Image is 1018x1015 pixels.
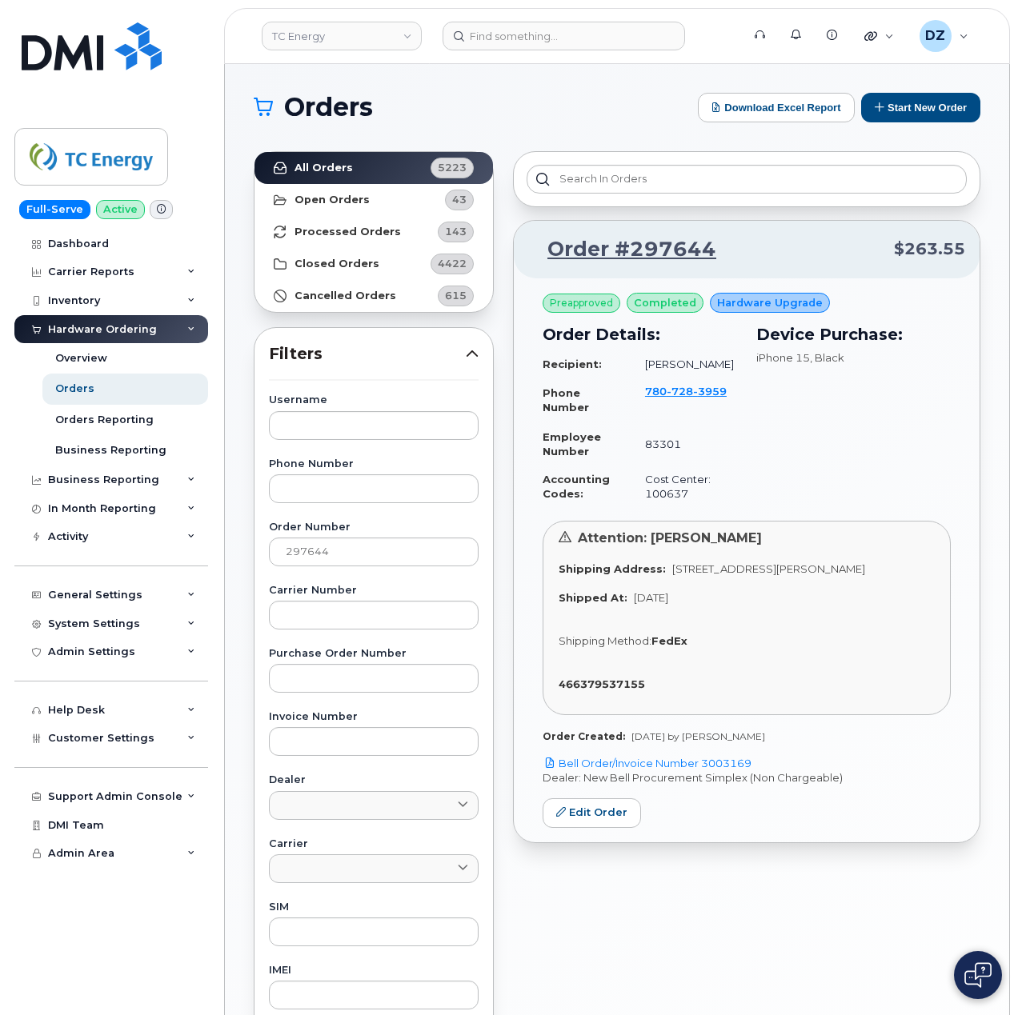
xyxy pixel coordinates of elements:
span: 5223 [438,160,467,175]
p: Dealer: New Bell Procurement Simplex (Non Chargeable) [543,770,951,785]
td: [PERSON_NAME] [631,350,737,378]
a: 7807283959 [645,385,727,413]
td: 83301 [631,423,737,466]
a: Cancelled Orders615 [254,280,493,312]
a: Order #297644 [528,235,716,264]
strong: Phone Number [543,386,589,414]
span: iPhone 15 [756,351,810,364]
span: 143 [445,224,467,239]
label: Username [269,395,479,406]
h3: Device Purchase: [756,322,951,346]
span: Orders [284,95,373,119]
label: Carrier [269,839,479,849]
a: Edit Order [543,798,641,828]
label: Carrier Number [269,585,479,596]
label: SIM [269,902,479,913]
a: Bell Order/Invoice Number 3003169 [543,757,751,769]
h3: Order Details: [543,322,737,346]
strong: Shipped At: [559,591,627,604]
strong: Closed Orders [295,258,379,270]
a: Closed Orders4422 [254,248,493,280]
span: Hardware Upgrade [717,295,823,310]
strong: Shipping Address: [559,562,666,575]
input: Search in orders [527,165,967,194]
span: Attention: [PERSON_NAME] [578,530,762,545]
strong: Processed Orders [295,226,401,238]
td: Cost Center: 100637 [631,466,737,508]
strong: Employee Number [543,430,601,458]
span: $263.55 [894,238,965,261]
strong: 466379537155 [559,677,645,690]
span: , Black [810,351,844,364]
label: Dealer [269,775,479,785]
strong: FedEx [651,634,687,647]
a: 466379537155 [559,677,651,690]
label: Phone Number [269,459,479,470]
img: Open chat [964,962,992,988]
strong: Order Created: [543,730,625,742]
label: Purchase Order Number [269,649,479,659]
button: Start New Order [861,93,980,122]
span: Preapproved [550,296,613,310]
span: [STREET_ADDRESS][PERSON_NAME] [672,562,865,575]
span: [DATE] by [PERSON_NAME] [631,730,765,742]
span: 4422 [438,256,467,271]
strong: Accounting Codes: [543,473,610,501]
span: 780 [645,385,727,398]
label: Order Number [269,522,479,533]
span: completed [634,295,696,310]
button: Download Excel Report [698,93,855,122]
span: 3959 [693,385,727,398]
a: Open Orders43 [254,184,493,216]
strong: All Orders [295,162,353,174]
label: IMEI [269,965,479,976]
strong: Recipient: [543,358,602,370]
a: Processed Orders143 [254,216,493,248]
strong: Cancelled Orders [295,290,396,302]
a: All Orders5223 [254,152,493,184]
span: 728 [667,385,693,398]
label: Invoice Number [269,712,479,722]
span: Shipping Method: [559,634,651,647]
span: 615 [445,288,467,303]
span: Filters [269,342,466,366]
span: 43 [452,192,467,207]
strong: Open Orders [295,194,370,206]
span: [DATE] [634,591,668,604]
